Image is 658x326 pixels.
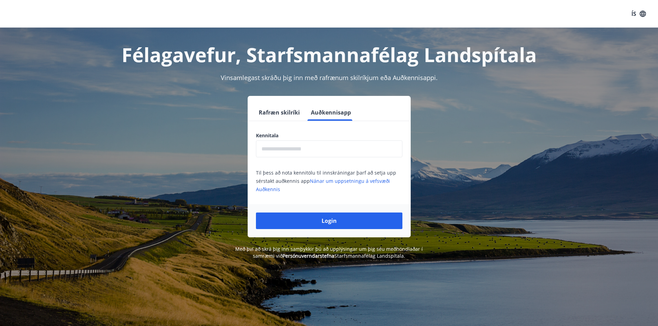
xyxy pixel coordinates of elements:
button: ÍS [628,8,650,20]
label: Kennitala [256,132,402,139]
a: Persónuverndarstefna [283,253,334,259]
button: Rafræn skilríki [256,104,303,121]
button: Auðkennisapp [308,104,354,121]
span: Vinsamlegast skráðu þig inn með rafrænum skilríkjum eða Auðkennisappi. [221,73,438,82]
a: Nánar um uppsetningu á vefsvæði Auðkennis [256,178,390,192]
button: Login [256,213,402,229]
span: Með því að skrá þig inn samþykkir þú að upplýsingar um þig séu meðhöndlaðar í samræmi við Starfsm... [235,246,423,259]
h1: Félagavefur, Starfsmannafélag Landspítala [89,41,570,68]
span: Til þess að nota kennitölu til innskráningar þarf að setja upp sérstakt auðkennis app [256,169,396,192]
